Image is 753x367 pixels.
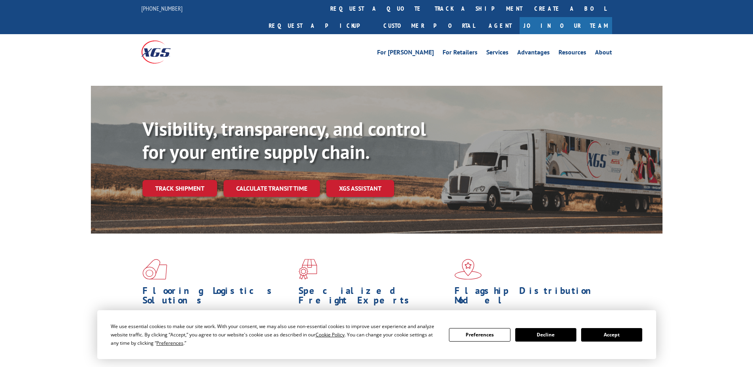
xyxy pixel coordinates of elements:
[143,286,293,309] h1: Flooring Logistics Solutions
[111,322,439,347] div: We use essential cookies to make our site work. With your consent, we may also use non-essential ...
[143,116,426,164] b: Visibility, transparency, and control for your entire supply chain.
[486,49,508,58] a: Services
[520,17,612,34] a: Join Our Team
[143,259,167,280] img: xgs-icon-total-supply-chain-intelligence-red
[299,259,317,280] img: xgs-icon-focused-on-flooring-red
[326,180,394,197] a: XGS ASSISTANT
[454,309,601,328] span: Our agile distribution network gives you nationwide inventory management on demand.
[223,180,320,197] a: Calculate transit time
[141,4,183,12] a: [PHONE_NUMBER]
[454,286,605,309] h1: Flagship Distribution Model
[515,328,576,342] button: Decline
[143,180,217,197] a: Track shipment
[299,286,449,309] h1: Specialized Freight Experts
[97,310,656,359] div: Cookie Consent Prompt
[299,309,449,344] p: From overlength loads to delicate cargo, our experienced staff knows the best way to move your fr...
[454,259,482,280] img: xgs-icon-flagship-distribution-model-red
[143,309,292,337] span: As an industry carrier of choice, XGS has brought innovation and dedication to flooring logistics...
[481,17,520,34] a: Agent
[263,17,377,34] a: Request a pickup
[449,328,510,342] button: Preferences
[156,340,183,346] span: Preferences
[377,17,481,34] a: Customer Portal
[595,49,612,58] a: About
[581,328,642,342] button: Accept
[558,49,586,58] a: Resources
[377,49,434,58] a: For [PERSON_NAME]
[316,331,345,338] span: Cookie Policy
[443,49,478,58] a: For Retailers
[517,49,550,58] a: Advantages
